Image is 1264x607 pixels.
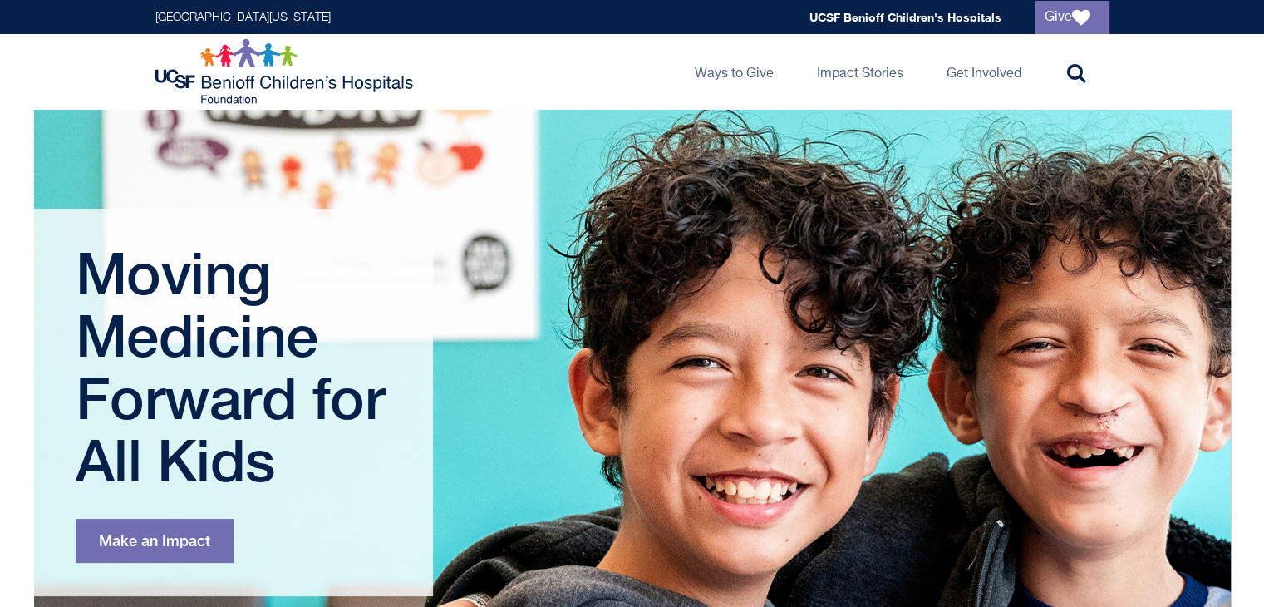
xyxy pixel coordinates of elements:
[933,34,1035,109] a: Get Involved
[804,34,917,109] a: Impact Stories
[809,10,1001,24] a: UCSF Benioff Children's Hospitals
[681,34,787,109] a: Ways to Give
[155,12,331,23] a: [GEOGRAPHIC_DATA][US_STATE]
[155,38,417,105] img: Logo for UCSF Benioff Children's Hospitals Foundation
[76,519,234,563] a: Make an Impact
[1035,1,1109,34] a: Give
[76,242,396,491] h1: Moving Medicine Forward for All Kids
